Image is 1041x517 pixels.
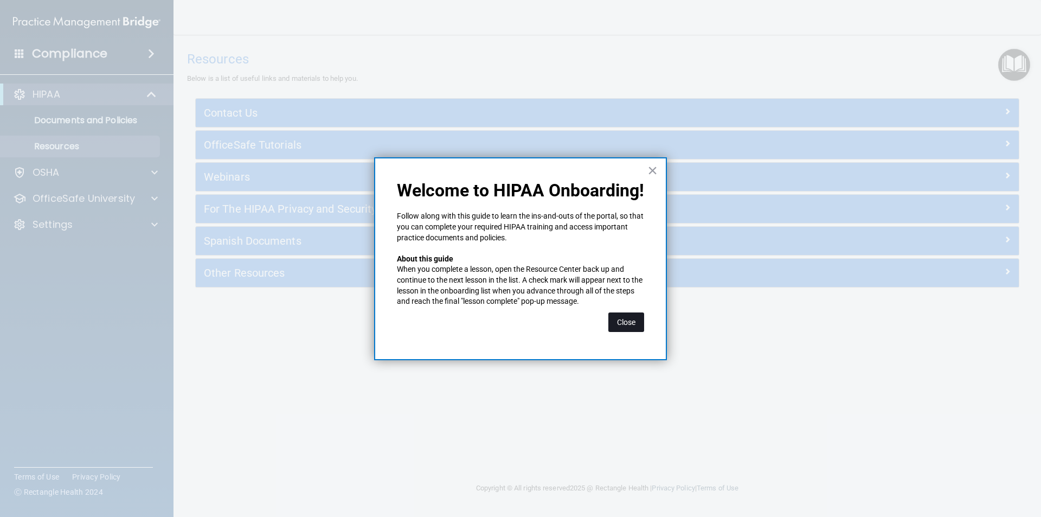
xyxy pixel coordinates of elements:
strong: About this guide [397,254,453,263]
p: When you complete a lesson, open the Resource Center back up and continue to the next lesson in t... [397,264,644,307]
p: Follow along with this guide to learn the ins-and-outs of the portal, so that you can complete yo... [397,211,644,243]
button: Close [608,312,644,332]
p: Welcome to HIPAA Onboarding! [397,180,644,201]
button: Close [647,162,658,179]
